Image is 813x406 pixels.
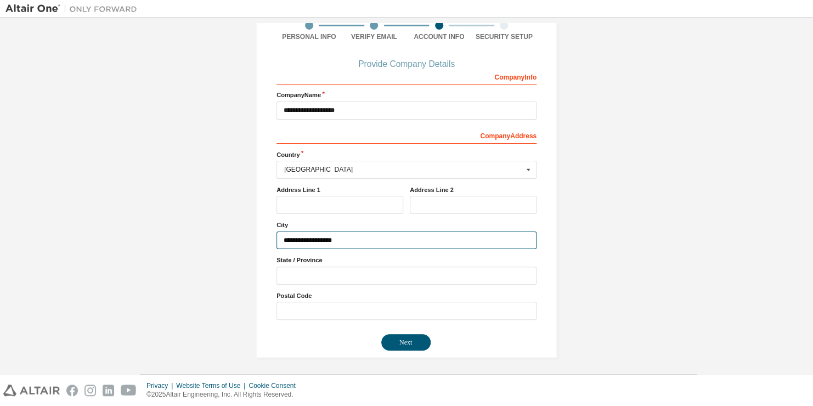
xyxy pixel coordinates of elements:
label: Company Name [276,91,537,99]
label: Address Line 2 [410,185,537,194]
div: Website Terms of Use [176,381,249,390]
div: Cookie Consent [249,381,302,390]
img: facebook.svg [66,385,78,396]
p: © 2025 Altair Engineering, Inc. All Rights Reserved. [146,390,302,399]
div: Account Info [406,32,472,41]
div: Security Setup [472,32,537,41]
label: State / Province [276,256,537,264]
div: Company Info [276,67,537,85]
img: Altair One [5,3,143,14]
div: [GEOGRAPHIC_DATA] [284,166,523,173]
div: Privacy [146,381,176,390]
img: altair_logo.svg [3,385,60,396]
button: Next [381,334,431,351]
label: Address Line 1 [276,185,403,194]
img: linkedin.svg [103,385,114,396]
label: Country [276,150,537,159]
label: City [276,221,537,229]
div: Verify Email [342,32,407,41]
label: Postal Code [276,291,537,300]
img: youtube.svg [121,385,137,396]
div: Personal Info [276,32,342,41]
div: Company Address [276,126,537,144]
img: instagram.svg [84,385,96,396]
div: Provide Company Details [276,61,537,67]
